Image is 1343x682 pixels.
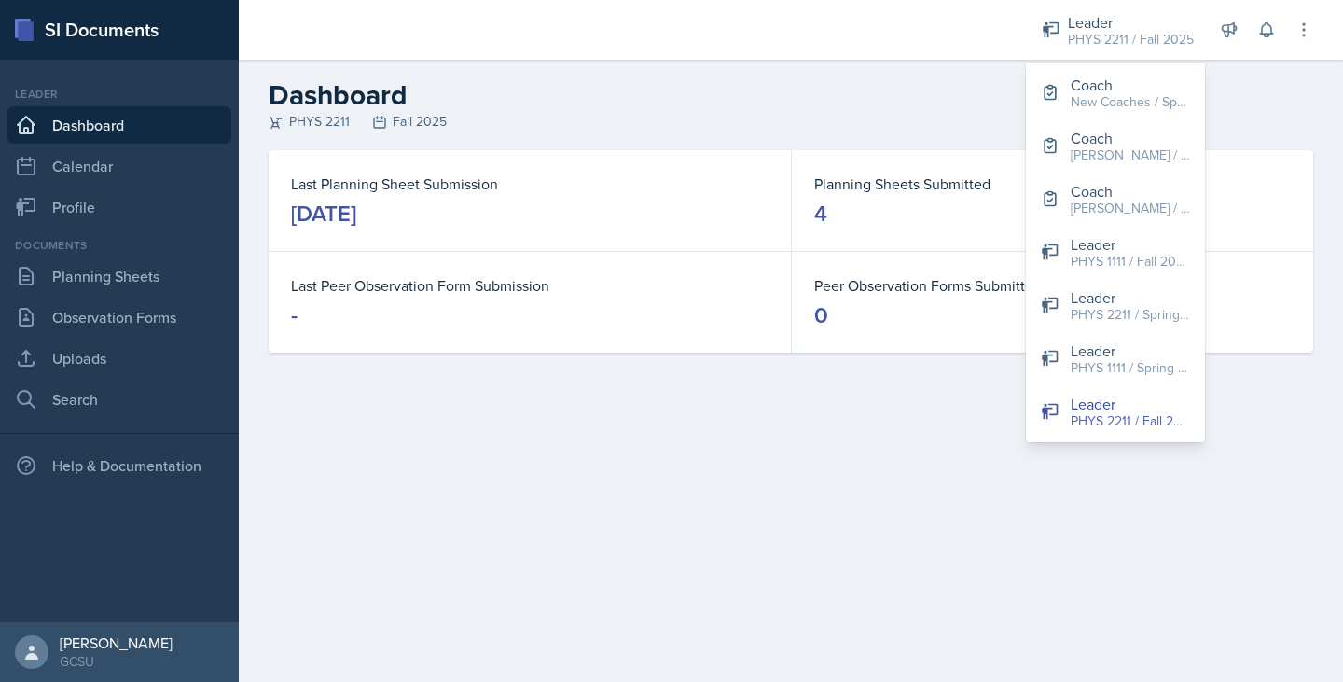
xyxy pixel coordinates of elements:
button: Leader PHYS 1111 / Spring 2023 [1026,332,1205,385]
div: [DATE] [291,199,356,229]
div: Leader [1071,286,1190,309]
div: PHYS 1111 / Fall 2023 [1071,252,1190,271]
div: 4 [814,199,827,229]
div: New Coaches / Spring 2024 [1071,92,1190,112]
button: Coach [PERSON_NAME] / Fall 2025 [1026,119,1205,173]
dt: Last Peer Observation Form Submission [291,274,768,297]
div: PHYS 2211 / Spring 2024 [1071,305,1190,325]
div: PHYS 2211 / Fall 2025 [1068,30,1194,49]
dt: Last Planning Sheet Submission [291,173,768,195]
div: Documents [7,237,231,254]
a: Dashboard [7,106,231,144]
a: Uploads [7,340,231,377]
div: [PERSON_NAME] / Fall 2025 [1071,146,1190,165]
div: PHYS 2211 / Fall 2025 [1071,411,1190,431]
div: Leader [1071,340,1190,362]
a: Search [7,381,231,418]
a: Profile [7,188,231,226]
button: Coach [PERSON_NAME] / Spring 2025 [1026,173,1205,226]
div: [PERSON_NAME] / Spring 2025 [1071,199,1190,218]
button: Leader PHYS 1111 / Fall 2023 [1026,226,1205,279]
div: GCSU [60,652,173,671]
div: PHYS 2211 Fall 2025 [269,112,1313,132]
div: Leader [1071,233,1190,256]
button: Coach New Coaches / Spring 2024 [1026,66,1205,119]
div: 0 [814,300,828,330]
button: Leader PHYS 2211 / Fall 2025 [1026,385,1205,438]
a: Calendar [7,147,231,185]
div: Leader [1068,11,1194,34]
div: Leader [7,86,231,103]
div: Coach [1071,180,1190,202]
a: Observation Forms [7,299,231,336]
div: Coach [1071,127,1190,149]
div: Leader [1071,393,1190,415]
button: Leader PHYS 2211 / Spring 2024 [1026,279,1205,332]
h2: Dashboard [269,78,1313,112]
div: Coach [1071,74,1190,96]
div: [PERSON_NAME] [60,633,173,652]
a: Planning Sheets [7,257,231,295]
dt: Peer Observation Forms Submitted [814,274,1291,297]
dt: Planning Sheets Submitted [814,173,1291,195]
div: PHYS 1111 / Spring 2023 [1071,358,1190,378]
div: Help & Documentation [7,447,231,484]
div: - [291,300,298,330]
